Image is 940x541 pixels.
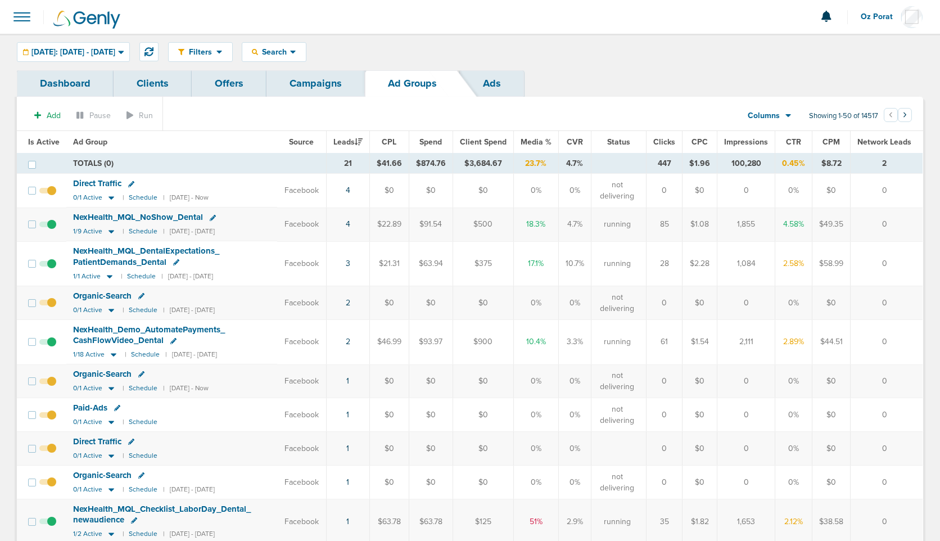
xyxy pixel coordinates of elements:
span: Ad Group [73,137,107,147]
td: 0 [717,398,775,432]
span: NexHealth_ MQL_ NoShow_ Dental [73,212,203,222]
td: 0 [851,286,923,320]
span: not delivering [598,471,637,493]
td: 23.7% [513,154,558,174]
td: 0 [851,398,923,432]
td: $1.08 [683,208,717,241]
span: Status [607,137,630,147]
td: 0% [513,432,558,466]
span: not delivering [598,370,637,392]
span: not delivering [598,179,637,201]
td: $900 [453,320,513,364]
td: 0% [775,286,812,320]
span: 1/1 Active [73,272,101,281]
td: $46.99 [369,320,409,364]
span: CPC [692,137,708,147]
td: 0 [851,320,923,364]
span: Filters [184,47,216,57]
a: 4 [346,219,350,229]
td: Facebook [277,174,327,208]
span: Is Active [28,137,60,147]
td: 0% [558,364,591,398]
td: $0 [683,398,717,432]
td: 28 [647,241,683,286]
td: $0 [369,174,409,208]
a: 1 [346,410,349,420]
td: 0% [558,432,591,466]
td: $0 [369,432,409,466]
td: 4.58% [775,208,812,241]
span: NexHealth_ MQL_ Checklist_ LaborDay_ Dental_ newaudience [73,504,251,525]
small: Schedule [129,485,157,494]
span: NexHealth_ Demo_ AutomatePayments_ CashFlowVideo_ Dental [73,324,225,346]
td: $0 [453,286,513,320]
span: CVR [567,137,583,147]
small: Schedule [129,530,157,538]
td: $1.54 [683,320,717,364]
small: Schedule [129,418,157,426]
button: Add [28,107,67,124]
td: 0% [513,286,558,320]
small: Schedule [129,193,157,202]
a: 1 [346,517,349,526]
span: 1/2 Active [73,530,102,538]
a: Clients [114,70,192,97]
td: 0 [851,241,923,286]
td: 61 [647,320,683,364]
span: CTR [786,137,801,147]
td: 0 [717,466,775,499]
td: $0 [409,174,453,208]
td: 1,084 [717,241,775,286]
td: 0% [513,174,558,208]
a: Ads [460,70,524,97]
button: Go to next page [898,108,912,122]
small: | [DATE] - [DATE] [163,485,215,494]
td: 2.58% [775,241,812,286]
td: Facebook [277,432,327,466]
td: 0 [717,432,775,466]
span: Organic-Search [73,369,132,379]
span: Columns [748,110,780,121]
small: Schedule [131,350,160,359]
td: Facebook [277,208,327,241]
td: $58.99 [812,241,851,286]
span: CPL [382,137,396,147]
td: 0 [647,398,683,432]
td: $41.66 [369,154,409,174]
td: $0 [409,398,453,432]
span: Leads [333,137,363,147]
td: 0 [717,364,775,398]
td: 4.7% [558,154,591,174]
td: 18.3% [513,208,558,241]
a: 1 [346,477,349,487]
td: 2,111 [717,320,775,364]
td: $0 [812,432,851,466]
td: 0% [558,286,591,320]
td: $22.89 [369,208,409,241]
td: $0 [369,398,409,432]
a: Ad Groups [365,70,460,97]
td: 10.4% [513,320,558,364]
td: $0 [453,432,513,466]
a: 1 [346,444,349,453]
img: Genly [53,11,120,29]
td: 0 [851,432,923,466]
small: | [DATE] - Now [163,384,209,393]
td: 85 [647,208,683,241]
td: 0% [775,364,812,398]
span: 1/9 Active [73,227,102,236]
td: $874.76 [409,154,453,174]
td: $3,684.67 [453,154,513,174]
td: $21.31 [369,241,409,286]
td: $0 [409,364,453,398]
td: 0 [647,432,683,466]
small: | [DATE] - [DATE] [161,272,213,281]
span: Add [47,111,61,120]
td: $8.72 [812,154,851,174]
